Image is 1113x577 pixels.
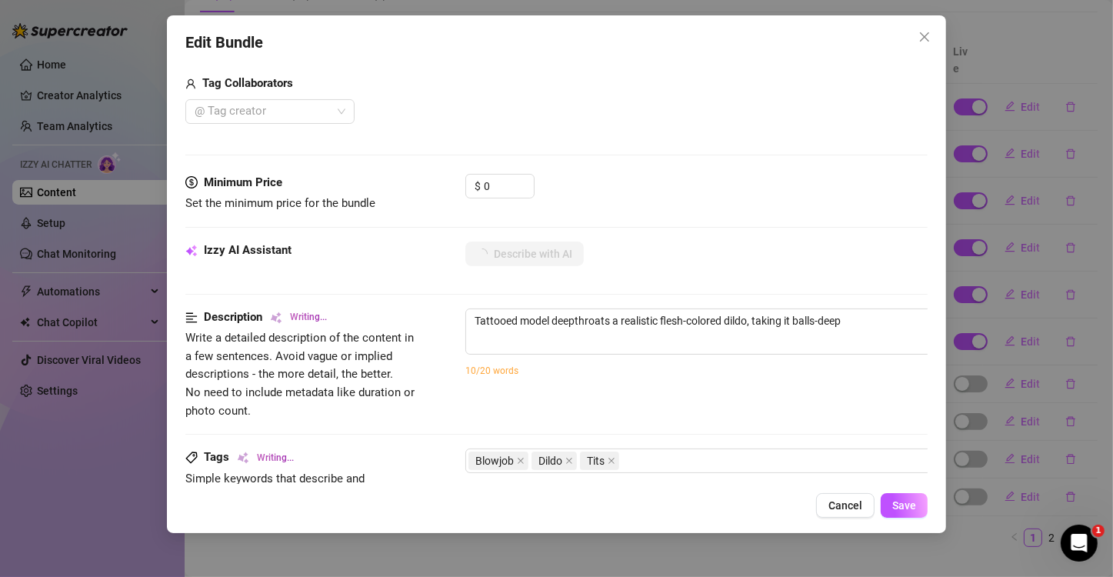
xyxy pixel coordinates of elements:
span: Tits [580,452,619,470]
span: Cancel [828,499,862,512]
strong: Izzy AI Assistant [204,243,292,257]
span: user [185,75,196,93]
span: Dildo [532,452,577,470]
span: close [517,457,525,465]
span: close [608,457,615,465]
span: Writing... [257,451,294,465]
strong: Tag Collaborators [202,76,293,90]
button: Describe with AI [465,242,584,266]
button: Close [912,25,937,49]
strong: Description [204,310,262,324]
iframe: Intercom live chat [1061,525,1098,562]
span: Blowjob [468,452,528,470]
span: Close [912,31,937,43]
span: Simple keywords that describe and summarize the content, like specific fetishes, positions, categ... [185,472,371,522]
span: Tits [587,452,605,469]
span: Dildo [538,452,562,469]
span: Edit Bundle [185,31,263,55]
span: align-left [185,309,198,327]
strong: Tags [204,450,229,464]
span: 1 [1092,525,1105,537]
span: Write a detailed description of the content in a few sentences. Avoid vague or implied descriptio... [185,331,415,417]
span: Writing... [290,310,327,325]
span: close [565,457,573,465]
span: tag [185,452,198,464]
span: Save [892,499,916,512]
textarea: Tattooed model deepthroats a realistic flesh-colored dildo, taking it balls-deep [466,309,1003,332]
span: close [918,31,931,43]
span: Blowjob [475,452,514,469]
button: Save [881,493,928,518]
strong: Minimum Price [204,175,282,189]
span: dollar [185,174,198,192]
span: 10/20 words [465,365,518,376]
span: Set the minimum price for the bundle [185,196,375,210]
button: Cancel [816,493,875,518]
